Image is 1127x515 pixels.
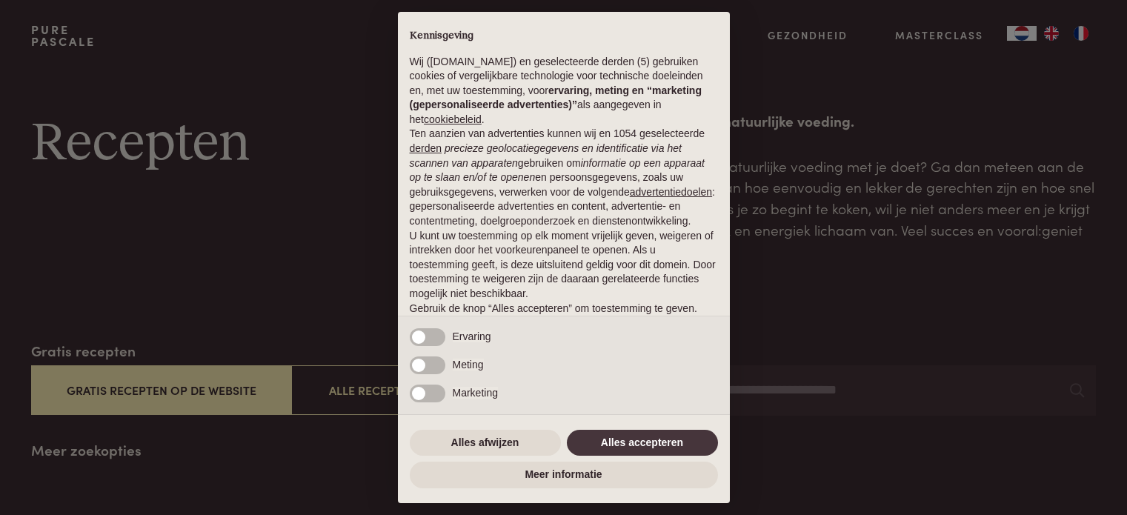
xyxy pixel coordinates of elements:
[410,55,718,127] p: Wij ([DOMAIN_NAME]) en geselecteerde derden (5) gebruiken cookies of vergelijkbare technologie vo...
[410,462,718,488] button: Meer informatie
[453,359,484,371] span: Meting
[453,387,498,399] span: Marketing
[410,157,705,184] em: informatie op een apparaat op te slaan en/of te openen
[410,127,718,228] p: Ten aanzien van advertenties kunnen wij en 1054 geselecteerde gebruiken om en persoonsgegevens, z...
[453,330,491,342] span: Ervaring
[410,84,702,111] strong: ervaring, meting en “marketing (gepersonaliseerde advertenties)”
[630,185,712,200] button: advertentiedoelen
[410,142,442,156] button: derden
[410,302,718,345] p: Gebruik de knop “Alles accepteren” om toestemming te geven. Gebruik de knop “Alles afwijzen” om d...
[410,430,561,456] button: Alles afwijzen
[567,430,718,456] button: Alles accepteren
[410,229,718,302] p: U kunt uw toestemming op elk moment vrijelijk geven, weigeren of intrekken door het voorkeurenpan...
[410,142,682,169] em: precieze geolocatiegegevens en identificatie via het scannen van apparaten
[410,30,718,43] h2: Kennisgeving
[424,113,482,125] a: cookiebeleid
